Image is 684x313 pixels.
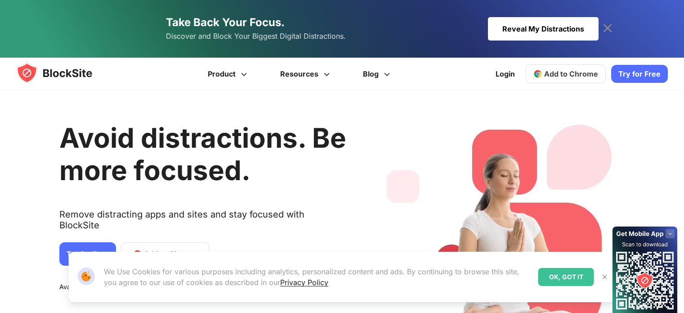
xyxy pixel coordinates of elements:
[538,268,594,286] div: OK, GOT IT
[611,65,668,83] a: Try for Free
[599,271,611,283] button: Close
[544,69,598,78] span: Add to Chrome
[490,63,520,85] a: Login
[526,64,606,83] a: Add to Chrome
[59,209,346,238] text: Remove distracting apps and sites and stay focused with BlockSite
[280,278,328,287] a: Privacy Policy
[166,30,346,43] span: Discover and Block Your Biggest Digital Distractions.
[192,58,265,90] a: Product
[59,122,346,186] h1: Avoid distractions. Be more focused.
[166,16,285,29] span: Take Back Your Focus.
[265,58,348,90] a: Resources
[104,266,531,288] p: We Use Cookies for various purposes including analytics, personalized content and ads. By continu...
[488,17,599,41] div: Reveal My Distractions
[601,273,608,281] img: Close
[16,62,110,84] img: blocksite-icon.5d769676.svg
[533,69,542,78] img: chrome-icon.svg
[348,58,408,90] a: Blog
